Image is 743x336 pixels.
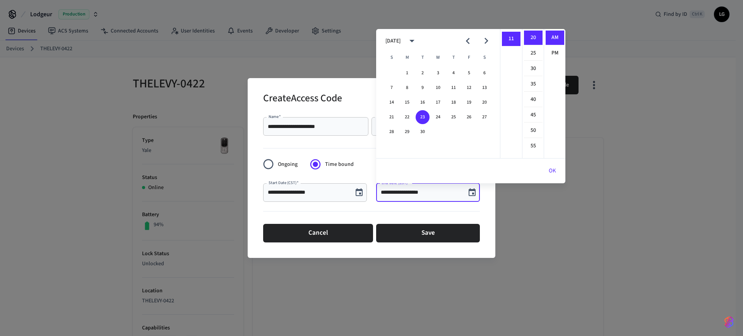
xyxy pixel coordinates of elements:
button: 26 [462,110,476,124]
li: 35 minutes [524,77,543,92]
label: Name [269,114,281,119]
span: Saturday [478,50,491,65]
button: 12 [462,81,476,95]
button: 7 [385,81,399,95]
li: 11 hours [502,32,520,46]
button: 2 [416,66,430,80]
button: 19 [462,96,476,109]
button: 9 [416,81,430,95]
button: 22 [400,110,414,124]
li: PM [546,46,564,60]
button: 10 [431,81,445,95]
li: 20 minutes [524,31,543,45]
button: 4 [447,66,461,80]
button: 25 [447,110,461,124]
button: 8 [400,81,414,95]
li: 25 minutes [524,46,543,61]
button: 5 [462,66,476,80]
button: Cancel [263,224,373,242]
button: 24 [431,110,445,124]
button: 30 [416,125,430,139]
button: 18 [447,96,461,109]
button: OK [539,162,565,180]
button: calendar view is open, switch to year view [403,32,421,50]
button: Next month [477,32,495,50]
span: Tuesday [416,50,430,65]
button: Choose date, selected date is Sep 23, 2025 [351,185,367,200]
button: 11 [447,81,461,95]
ul: Select meridiem [544,29,565,158]
button: 27 [478,110,491,124]
button: 6 [478,66,491,80]
ul: Select hours [500,29,522,158]
button: 15 [400,96,414,109]
span: Time bound [325,160,354,169]
span: Wednesday [431,50,445,65]
button: 1 [400,66,414,80]
li: 50 minutes [524,123,543,138]
button: 13 [478,81,491,95]
div: [DATE] [385,37,401,45]
span: Ongoing [278,160,298,169]
label: Start Date (CST) [269,180,298,186]
h2: Create Access Code [263,87,342,111]
img: SeamLogoGradient.69752ec5.svg [724,316,734,328]
button: 23 [416,110,430,124]
button: 20 [478,96,491,109]
button: 14 [385,96,399,109]
button: 3 [431,66,445,80]
li: 45 minutes [524,108,543,123]
button: 16 [416,96,430,109]
span: Sunday [385,50,399,65]
button: Choose date, selected date is Sep 23, 2025 [464,185,480,200]
button: 17 [431,96,445,109]
button: 29 [400,125,414,139]
button: 21 [385,110,399,124]
li: 30 minutes [524,61,543,76]
li: AM [546,31,564,45]
button: Save [376,224,480,242]
span: Monday [400,50,414,65]
label: End Date (CST) [382,180,409,186]
button: 28 [385,125,399,139]
li: 55 minutes [524,139,543,153]
span: Friday [462,50,476,65]
ul: Select minutes [522,29,544,158]
li: 40 minutes [524,92,543,107]
span: Thursday [447,50,461,65]
button: Previous month [459,32,477,50]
